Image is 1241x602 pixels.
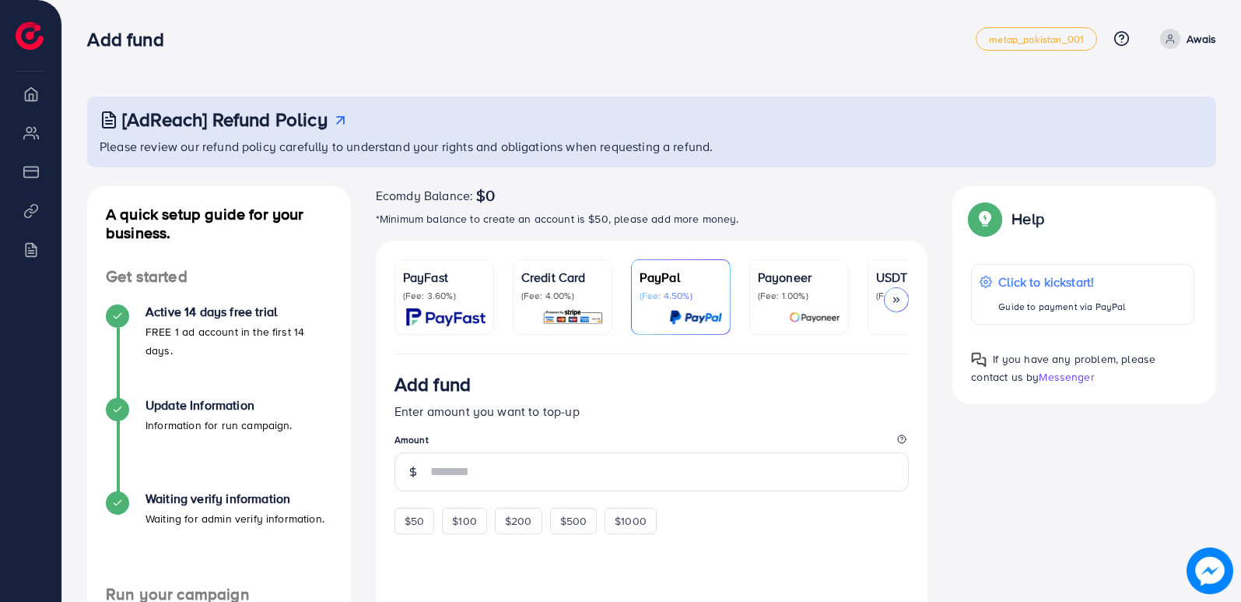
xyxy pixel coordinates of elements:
p: Awais [1187,30,1216,48]
p: Payoneer [758,268,840,287]
li: Waiting verify information [87,491,351,585]
p: PayFast [403,268,486,287]
img: Popup guide [971,205,999,233]
span: $50 [405,513,424,529]
span: $200 [505,513,532,529]
p: Click to kickstart! [998,273,1125,291]
p: *Minimum balance to create an account is $50, please add more money. [376,209,928,228]
span: $1000 [615,513,647,529]
img: image [1187,547,1233,594]
span: $500 [560,513,587,529]
h3: Add fund [87,28,176,51]
p: Guide to payment via PayPal [998,297,1125,316]
h4: Waiting verify information [145,491,324,506]
h3: Add fund [394,373,471,396]
span: If you have any problem, please contact us by [971,351,1155,385]
p: (Fee: 3.60%) [403,290,486,302]
span: $100 [452,513,477,529]
p: Help [1011,209,1044,228]
p: Credit Card [521,268,604,287]
p: Information for run campaign. [145,416,293,435]
p: Waiting for admin verify information. [145,509,324,528]
p: FREE 1 ad account in the first 14 days. [145,322,332,360]
h4: Update Information [145,398,293,413]
p: Please review our refund policy carefully to understand your rights and obligations when requesti... [100,137,1207,156]
span: metap_pakistan_001 [989,34,1084,44]
img: card [542,308,604,326]
span: $0 [476,186,495,205]
h4: Active 14 days free trial [145,305,332,319]
p: PayPal [640,268,722,287]
h4: A quick setup guide for your business. [87,205,351,242]
p: (Fee: 1.00%) [758,290,840,302]
legend: Amount [394,433,910,452]
p: USDT [876,268,959,287]
span: Ecomdy Balance: [376,186,473,205]
p: (Fee: 4.00%) [521,290,604,302]
h3: [AdReach] Refund Policy [122,108,328,131]
img: Popup guide [971,352,987,368]
img: card [789,308,840,326]
li: Update Information [87,398,351,491]
img: card [669,308,722,326]
p: Enter amount you want to top-up [394,402,910,421]
a: Awais [1154,29,1216,49]
a: metap_pakistan_001 [976,27,1097,51]
img: logo [16,22,44,50]
li: Active 14 days free trial [87,305,351,398]
img: card [406,308,486,326]
h4: Get started [87,267,351,287]
p: (Fee: 0.00%) [876,290,959,302]
span: Messenger [1039,369,1094,385]
p: (Fee: 4.50%) [640,290,722,302]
